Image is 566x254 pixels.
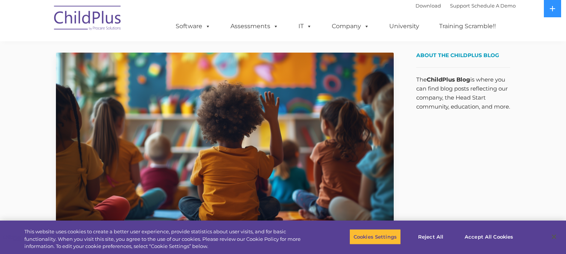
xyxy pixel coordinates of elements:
[416,52,499,59] span: About the ChildPlus Blog
[382,19,427,34] a: University
[168,19,218,34] a: Software
[546,228,562,245] button: Close
[223,19,286,34] a: Assessments
[324,19,377,34] a: Company
[427,76,470,83] strong: ChildPlus Blog
[291,19,319,34] a: IT
[415,3,516,9] font: |
[450,3,470,9] a: Support
[461,229,517,245] button: Accept All Cookies
[432,19,503,34] a: Training Scramble!!
[24,228,311,250] div: This website uses cookies to create a better user experience, provide statistics about user visit...
[416,75,510,111] p: The is where you can find blog posts reflecting our company, the Head Start community, education,...
[50,0,125,38] img: ChildPlus by Procare Solutions
[407,229,454,245] button: Reject All
[415,3,441,9] a: Download
[471,3,516,9] a: Schedule A Demo
[349,229,401,245] button: Cookies Settings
